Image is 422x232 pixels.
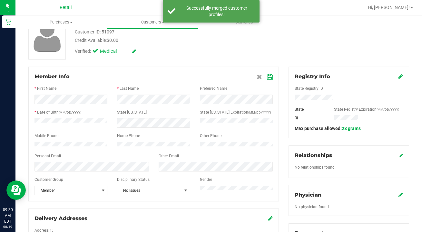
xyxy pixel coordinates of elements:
label: Mobile Phone [34,133,58,139]
label: State [US_STATE] Expiration [200,109,271,115]
label: Preferred Name [200,86,227,91]
span: Physician [295,192,321,198]
label: Disciplinary Status [117,177,150,182]
span: Delivery Addresses [34,215,87,221]
label: Home Phone [117,133,140,139]
label: No relationships found. [295,164,336,170]
span: No Issues [117,186,182,195]
span: (MM/DD/YYYY) [248,111,271,114]
span: Relationships [295,152,332,158]
iframe: Resource center [6,181,26,200]
label: First Name [37,86,56,91]
label: Date of Birth [37,109,81,115]
span: (MM/DD/YYYY) [377,108,399,111]
label: Gender [200,177,212,182]
div: Customer ID: 51097 [75,29,114,35]
span: Member Info [34,73,70,79]
div: Successfully merged customer profiles! [179,5,255,18]
a: Customers [107,15,199,29]
span: (MM/DD/YYYY) [59,111,81,114]
inline-svg: Retail [5,19,11,25]
label: Personal Email [34,153,61,159]
span: Customers [107,19,198,25]
span: Member [35,186,99,195]
span: Purchases [15,19,107,25]
span: select [182,186,190,195]
label: Other Email [159,153,179,159]
span: 28 grams [342,126,361,131]
div: State [290,107,329,112]
span: No physician found. [295,205,330,209]
p: 09:30 AM EDT [3,207,13,224]
div: RI [290,115,329,121]
label: State Registry ID [295,86,323,91]
span: Medical [100,48,126,55]
label: Other Phone [200,133,221,139]
span: select [99,186,107,195]
label: State [US_STATE] [117,109,147,115]
span: Hi, [PERSON_NAME]! [368,5,410,10]
div: Verified: [75,48,136,55]
p: 08/19 [3,224,13,229]
span: Registry Info [295,73,330,79]
a: Purchases [15,15,107,29]
img: user-icon.png [30,20,64,53]
span: Max purchase allowed: [295,126,361,131]
label: State Registry Expiration [334,107,399,112]
label: Customer Group [34,177,63,182]
div: Credit Available: [75,37,260,44]
label: Last Name [120,86,139,91]
span: Retail [60,5,72,10]
span: $0.00 [107,38,118,43]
